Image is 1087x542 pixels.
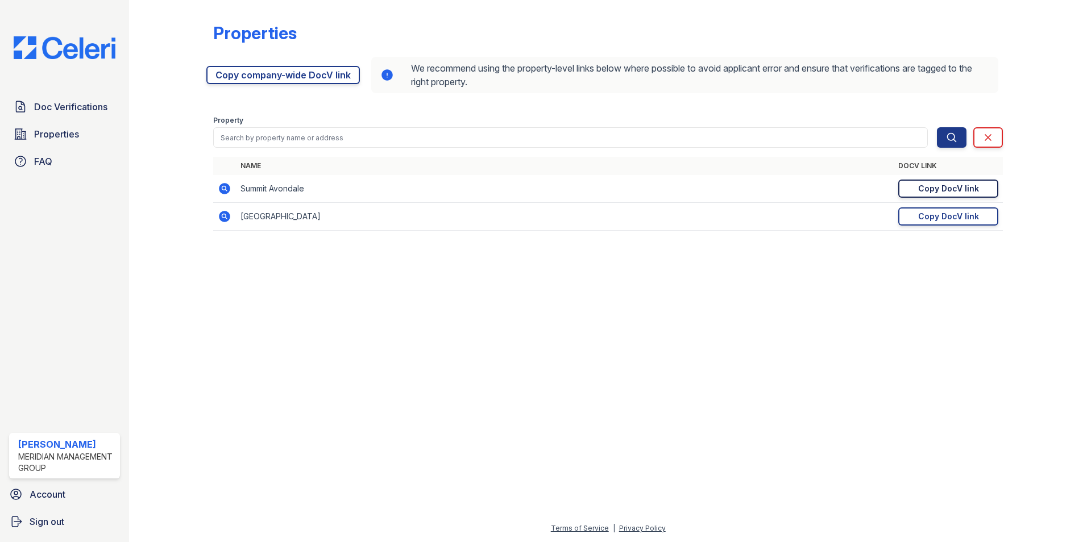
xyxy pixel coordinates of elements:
[34,127,79,141] span: Properties
[18,437,115,451] div: [PERSON_NAME]
[5,510,125,533] a: Sign out
[213,127,928,148] input: Search by property name or address
[213,23,297,43] div: Properties
[34,155,52,168] span: FAQ
[5,36,125,59] img: CE_Logo_Blue-a8612792a0a2168367f1c8372b55b34899dd931a85d93a1a3d3e32e68fde9ad4.png
[894,157,1003,175] th: DocV Link
[619,524,666,532] a: Privacy Policy
[9,123,120,145] a: Properties
[898,207,998,226] a: Copy DocV link
[9,95,120,118] a: Doc Verifications
[9,150,120,173] a: FAQ
[371,57,998,93] div: We recommend using the property-level links below where possible to avoid applicant error and ens...
[898,180,998,198] a: Copy DocV link
[236,157,894,175] th: Name
[613,524,615,532] div: |
[206,66,360,84] a: Copy company-wide DocV link
[213,116,243,125] label: Property
[5,483,125,506] a: Account
[236,175,894,203] td: Summit Avondale
[236,203,894,231] td: [GEOGRAPHIC_DATA]
[918,211,979,222] div: Copy DocV link
[918,183,979,194] div: Copy DocV link
[18,451,115,474] div: Meridian Management Group
[30,487,65,501] span: Account
[551,524,609,532] a: Terms of Service
[34,100,107,114] span: Doc Verifications
[30,515,64,528] span: Sign out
